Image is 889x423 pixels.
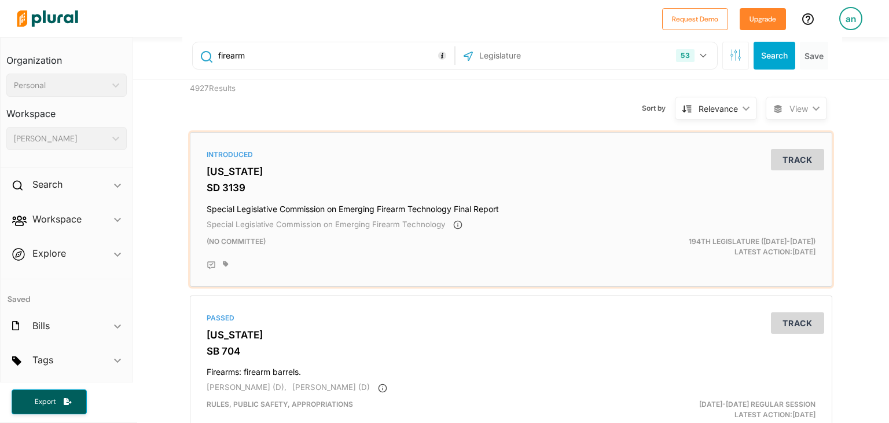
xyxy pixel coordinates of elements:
[800,42,828,70] button: Save
[699,400,815,409] span: [DATE]-[DATE] Regular Session
[771,312,824,334] button: Track
[615,399,824,420] div: Latest Action: [DATE]
[32,319,50,332] h2: Bills
[662,8,728,30] button: Request Demo
[198,236,615,257] div: (no committee)
[730,49,741,59] span: Search Filters
[14,133,108,145] div: [PERSON_NAME]
[437,50,447,61] div: Tooltip anchor
[207,362,815,377] h4: Firearms: firearm barrels.
[771,149,824,170] button: Track
[207,182,815,194] h3: SD 3139
[181,79,346,123] div: 4927 Results
[32,178,63,191] h2: Search
[6,43,127,69] h3: Organization
[754,42,795,70] button: Search
[223,261,229,268] div: Add tags
[207,400,353,409] span: Rules, Public Safety, Appropriations
[14,79,108,92] div: Personal
[789,103,808,115] span: View
[478,45,602,67] input: Legislature
[839,7,862,30] div: an
[207,220,445,229] span: Special Legislative Commission on Emerging Firearm Technology
[207,382,286,392] span: [PERSON_NAME] (D),
[27,397,64,407] span: Export
[6,97,127,122] h3: Workspace
[207,329,815,341] h3: [US_STATE]
[830,2,872,35] a: an
[207,313,815,323] div: Passed
[662,13,728,25] a: Request Demo
[671,45,714,67] button: 53
[12,389,87,414] button: Export
[615,236,824,257] div: Latest Action: [DATE]
[292,382,370,392] span: [PERSON_NAME] (D)
[32,213,82,225] h2: Workspace
[207,261,216,270] div: Add Position Statement
[217,45,451,67] input: Enter keywords, bill # or legislator name
[207,199,815,214] h4: Special Legislative Commission on Emerging Firearm Technology Final Report
[689,237,815,246] span: 194th Legislature ([DATE]-[DATE])
[207,149,815,160] div: Introduced
[207,166,815,177] h3: [US_STATE]
[699,103,738,115] div: Relevance
[740,13,786,25] a: Upgrade
[207,345,815,357] h3: SB 704
[740,8,786,30] button: Upgrade
[642,103,675,114] span: Sort by
[676,49,694,62] div: 53
[1,279,133,308] h4: Saved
